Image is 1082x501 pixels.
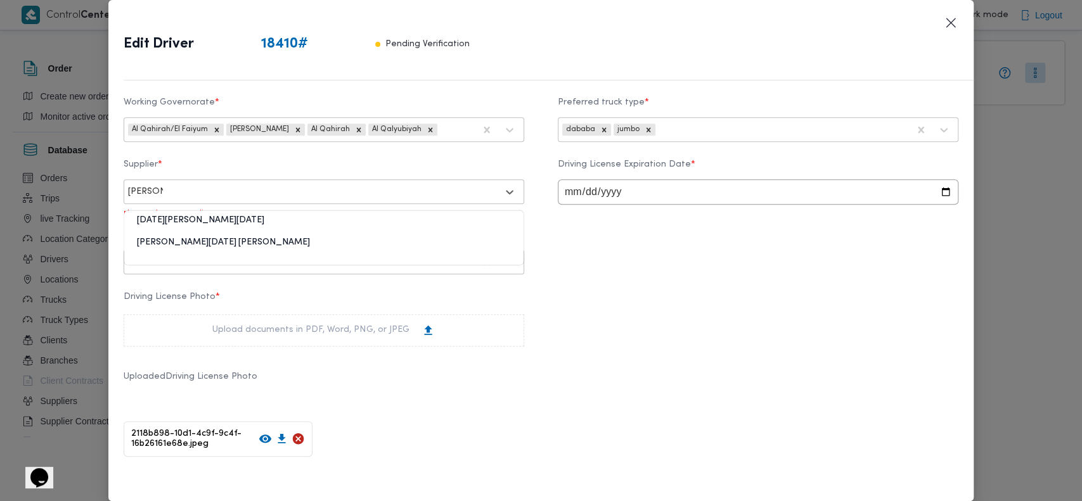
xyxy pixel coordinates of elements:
div: [DATE][PERSON_NAME][DATE] [124,214,524,236]
div: Al Qalyubiyah [368,124,423,136]
div: Edit Driver [124,15,470,73]
label: Preferred truck type [558,98,958,117]
p: Pending Verification [385,34,470,54]
div: 2118b898-10d1-4c9f-9c4f-16b26161e68e.jpeg [124,421,313,457]
div: Remove dababa [597,124,611,136]
label: Driving license type [124,230,524,250]
div: Al Qahirah/El Faiyum [128,124,210,136]
label: Driving License Expiration Date [558,160,958,179]
label: Driving License Photo [124,292,524,312]
div: Upload documents in PDF, Word, PNG, or JPEG [212,324,435,337]
label: Supplier [124,160,524,179]
div: [PERSON_NAME][DATE] [PERSON_NAME] [124,236,524,258]
div: [PERSON_NAME] [226,124,291,136]
div: Remove jumbo [641,124,655,136]
div: Remove Al Qahirah/El Faiyum [210,124,224,136]
div: Remove Al Jizah [291,124,305,136]
div: Remove Al Qahirah [352,124,366,136]
label: please enter your supplier [124,209,211,217]
div: dababa [562,124,597,136]
label: Uploaded Driving License Photo [124,372,257,391]
span: 18410 # [261,34,308,54]
input: DD/MM/YYY [558,179,958,205]
div: Remove Al Qalyubiyah [423,124,437,136]
label: Working Governorate [124,98,524,117]
button: Closes this modal window [943,15,958,30]
div: Al Qahirah [307,124,352,136]
div: jumbo [614,124,641,136]
iframe: chat widget [13,450,53,488]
